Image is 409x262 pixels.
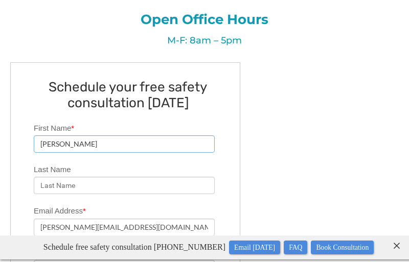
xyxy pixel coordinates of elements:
p: Schedule free safety consultation [PHONE_NUMBER] [25,4,393,20]
label: Last Name [34,160,235,177]
a: Book Consultation [311,5,374,19]
a: FAQ [284,5,307,19]
label: Email Address [34,202,235,218]
input: Last Name [34,177,215,194]
h2: Schedule your free safety consultation [DATE] [34,76,235,111]
input: Email [34,219,215,236]
span: Open Office Hours [141,11,268,28]
p: M-F: 8am – 5pm [10,34,399,47]
input: First Name [34,135,215,153]
a: Email [DATE] [229,5,280,19]
label: First Name [34,119,235,135]
close: × [392,3,402,12]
